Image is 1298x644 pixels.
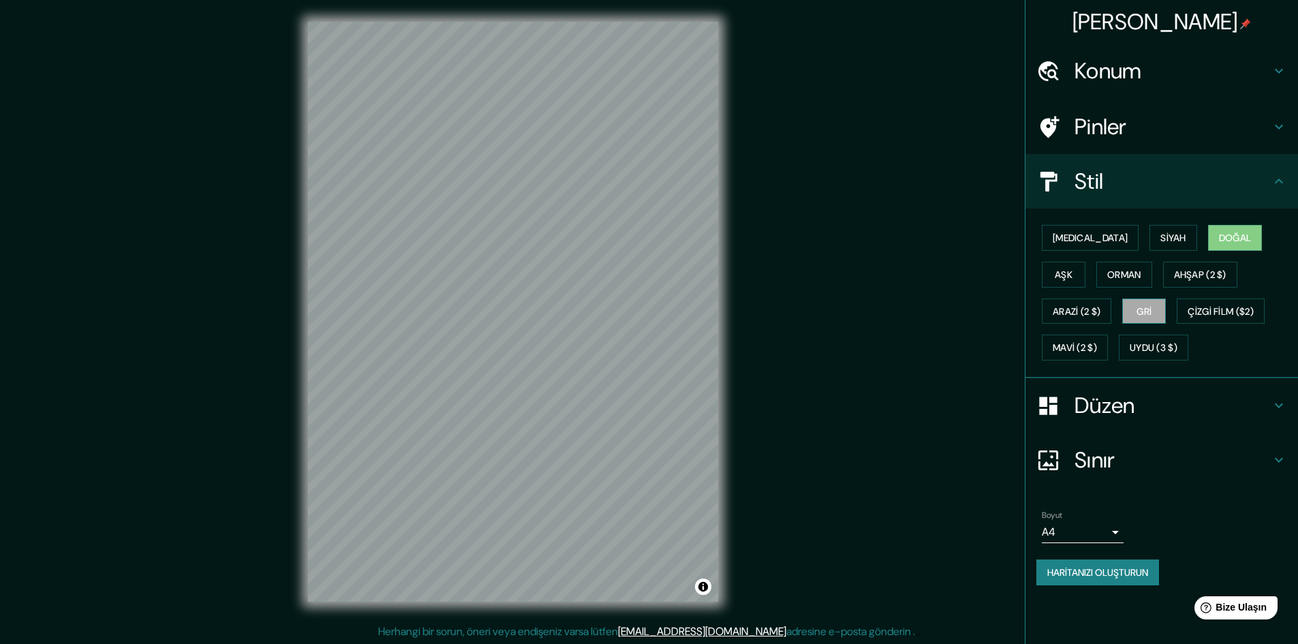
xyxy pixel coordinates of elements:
div: Stil [1025,154,1298,209]
button: Haritanızı oluşturun [1036,559,1159,585]
button: Atıfı değiştir [695,579,711,595]
font: Mavi (2 $) [1053,342,1097,354]
font: Gri [1137,305,1152,318]
font: [MEDICAL_DATA] [1053,232,1128,244]
font: Pinler [1075,112,1127,141]
font: . [917,624,920,639]
font: Stil [1075,167,1103,196]
font: [PERSON_NAME] [1072,7,1238,36]
font: Aşk [1055,269,1072,281]
font: Arazi (2 $) [1053,305,1100,318]
button: Arazi (2 $) [1042,298,1111,324]
font: Haritanızı oluşturun [1047,566,1148,579]
font: Herhangi bir sorun, öneri veya endişeniz varsa lütfen [378,624,618,639]
div: Pinler [1025,99,1298,154]
div: Konum [1025,44,1298,98]
div: A4 [1042,521,1124,543]
button: Doğal [1208,225,1263,251]
font: Çizgi Film ($2) [1188,305,1254,318]
button: Gri [1122,298,1166,324]
canvas: Harita [308,22,718,602]
font: Doğal [1219,232,1252,244]
button: Mavi (2 $) [1042,335,1108,361]
button: [MEDICAL_DATA] [1042,225,1139,251]
font: A4 [1042,525,1055,539]
font: adresine e-posta gönderin . [786,624,915,639]
button: Ahşap (2 $) [1163,262,1237,288]
img: pin-icon.png [1240,18,1251,29]
font: Siyah [1160,232,1186,244]
font: Konum [1075,57,1142,85]
button: Siyah [1149,225,1197,251]
div: Düzen [1025,378,1298,433]
font: Ahşap (2 $) [1174,269,1226,281]
div: Sınır [1025,433,1298,487]
a: [EMAIL_ADDRESS][DOMAIN_NAME] [618,624,786,639]
font: Boyut [1042,510,1062,521]
font: Sınır [1075,446,1115,474]
iframe: Yardım widget başlatıcısı [1177,591,1283,629]
font: Düzen [1075,391,1135,420]
button: Orman [1096,262,1152,288]
font: Uydu (3 $) [1130,342,1177,354]
button: Uydu (3 $) [1119,335,1188,361]
font: . [915,624,917,639]
button: Çizgi Film ($2) [1177,298,1265,324]
font: Orman [1107,269,1141,281]
button: Aşk [1042,262,1085,288]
